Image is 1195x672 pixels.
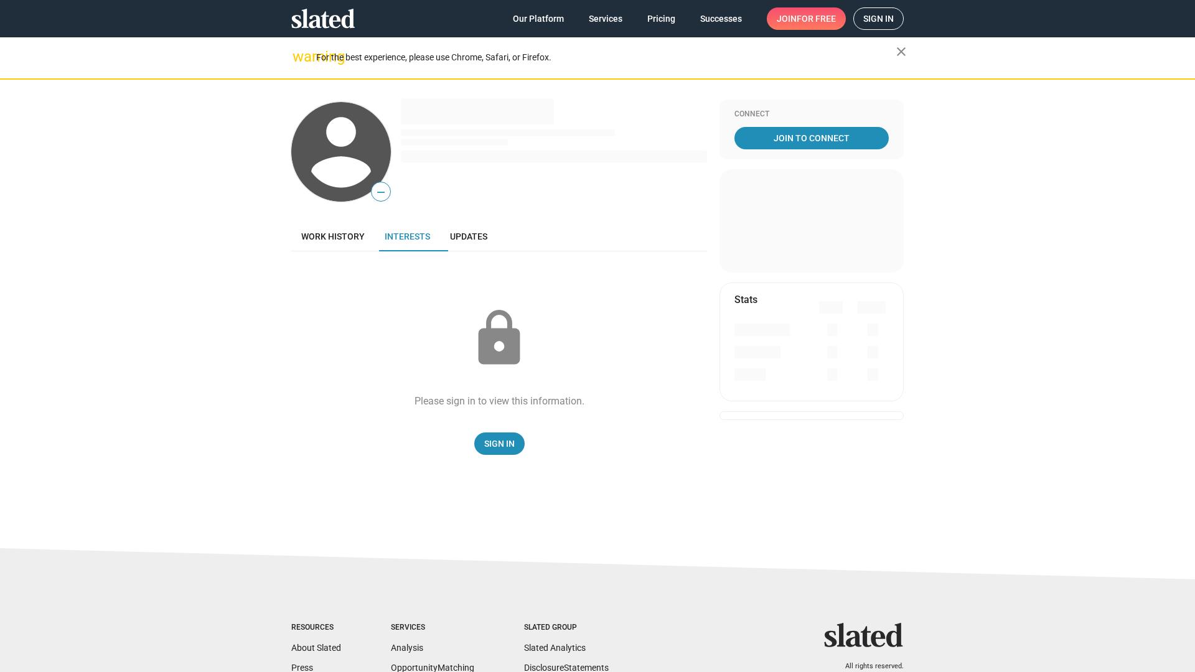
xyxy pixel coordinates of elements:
[291,222,375,251] a: Work history
[797,7,836,30] span: for free
[734,127,889,149] a: Join To Connect
[391,623,474,633] div: Services
[484,432,515,455] span: Sign In
[853,7,904,30] a: Sign in
[734,110,889,119] div: Connect
[647,7,675,30] span: Pricing
[293,49,307,64] mat-icon: warning
[385,231,430,241] span: Interests
[767,7,846,30] a: Joinfor free
[301,231,365,241] span: Work history
[291,643,341,653] a: About Slated
[291,623,341,633] div: Resources
[440,222,497,251] a: Updates
[524,643,586,653] a: Slated Analytics
[700,7,742,30] span: Successes
[468,307,530,370] mat-icon: lock
[391,643,423,653] a: Analysis
[524,623,609,633] div: Slated Group
[503,7,574,30] a: Our Platform
[737,127,886,149] span: Join To Connect
[372,184,390,200] span: —
[863,8,894,29] span: Sign in
[579,7,632,30] a: Services
[690,7,752,30] a: Successes
[450,231,487,241] span: Updates
[415,394,584,408] div: Please sign in to view this information.
[734,293,757,306] mat-card-title: Stats
[474,432,525,455] a: Sign In
[777,7,836,30] span: Join
[637,7,685,30] a: Pricing
[375,222,440,251] a: Interests
[894,44,909,59] mat-icon: close
[316,49,896,66] div: For the best experience, please use Chrome, Safari, or Firefox.
[513,7,564,30] span: Our Platform
[589,7,622,30] span: Services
